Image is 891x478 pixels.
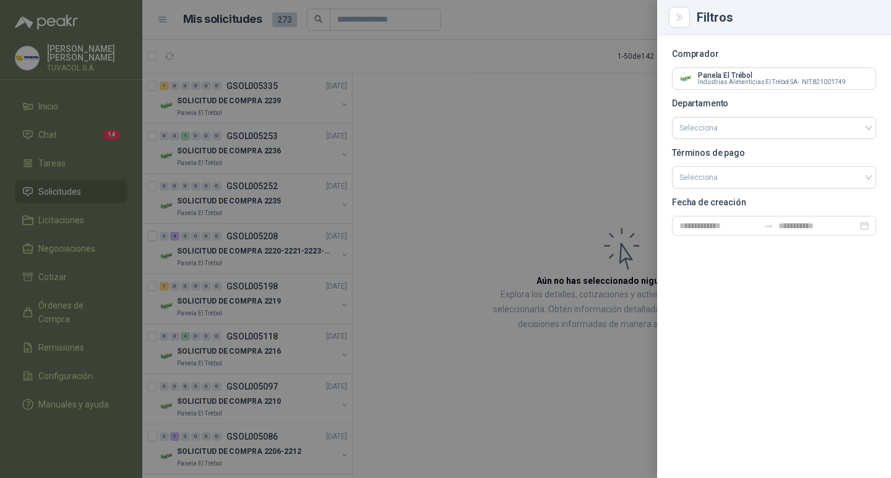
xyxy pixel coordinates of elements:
button: Close [672,10,687,25]
p: Departamento [672,100,876,107]
span: swap-right [764,221,773,231]
div: Filtros [697,11,876,23]
span: to [764,221,773,231]
p: Comprador [672,50,876,58]
p: Fecha de creación [672,198,876,206]
p: Términos de pago [672,149,876,156]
